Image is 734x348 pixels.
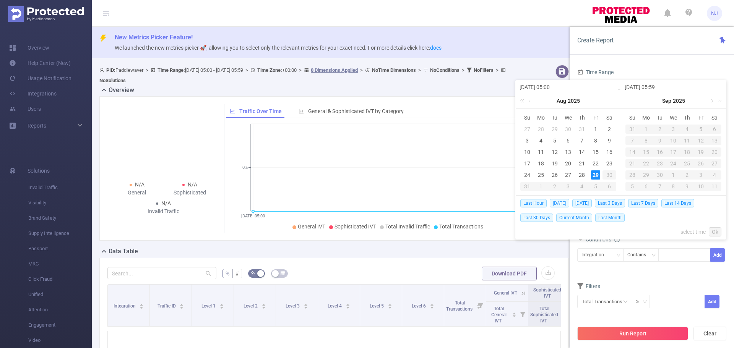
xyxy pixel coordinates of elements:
[550,159,559,168] div: 19
[523,159,532,168] div: 17
[625,125,639,134] div: 31
[667,146,680,158] td: September 17, 2025
[605,136,614,145] div: 9
[667,123,680,135] td: September 3, 2025
[667,114,680,121] span: We
[667,136,680,145] div: 10
[653,169,667,181] td: September 30, 2025
[708,181,721,192] td: October 11, 2025
[694,147,708,157] div: 19
[625,147,639,157] div: 14
[257,67,282,73] b: Time Zone:
[9,55,71,71] a: Help Center (New)
[550,170,559,180] div: 26
[639,181,653,192] td: October 6, 2025
[115,45,442,51] span: We launched the new metrics picker 🚀, allowing you to select only the relevant metrics for your e...
[625,83,722,92] input: End date
[625,112,639,123] th: Sun
[591,136,600,145] div: 8
[548,135,562,146] td: August 5, 2025
[281,271,285,275] i: icon: table
[460,67,467,73] span: >
[627,249,651,261] div: Contains
[106,67,115,73] b: PID:
[577,147,586,157] div: 14
[548,169,562,181] td: August 26, 2025
[577,136,586,145] div: 7
[708,170,721,180] div: 4
[28,317,92,333] span: Engagement
[625,169,639,181] td: September 28, 2025
[708,93,715,108] a: Next month (PageDown)
[661,93,672,108] a: Sep
[9,71,71,86] a: Usage Notification
[708,136,721,145] div: 13
[28,241,92,256] span: Passport
[242,165,248,170] tspan: 0%
[639,169,653,181] td: September 29, 2025
[110,189,164,197] div: General
[562,182,575,191] div: 3
[107,267,216,279] input: Search...
[639,114,653,121] span: Mo
[653,182,667,191] div: 7
[575,169,589,181] td: August 28, 2025
[158,67,185,73] b: Time Range:
[708,112,721,123] th: Sat
[358,67,365,73] span: >
[680,112,694,123] th: Thu
[625,146,639,158] td: September 14, 2025
[563,170,573,180] div: 27
[577,37,614,44] span: Create Report
[589,181,602,192] td: September 5, 2025
[533,287,561,299] span: Sophisticated IVT
[680,225,706,239] a: select time
[28,180,92,195] span: Invalid Traffic
[239,108,282,114] span: Traffic Over Time
[28,333,92,348] span: Video
[577,283,600,289] span: Filters
[520,214,553,222] span: Last 30 Days
[520,158,534,169] td: August 17, 2025
[28,195,92,210] span: Visibility
[680,159,694,168] div: 25
[694,135,708,146] td: September 12, 2025
[705,295,719,308] button: Add
[591,147,600,157] div: 15
[548,182,562,191] div: 2
[494,67,501,73] span: >
[661,199,694,207] span: Last 14 Days
[575,158,589,169] td: August 21, 2025
[562,114,575,121] span: We
[653,147,667,157] div: 16
[639,182,653,191] div: 6
[534,169,548,181] td: August 25, 2025
[474,67,494,73] b: No Filters
[550,136,559,145] div: 5
[385,223,430,230] span: Total Invalid Traffic
[28,226,92,241] span: Supply Intelligence
[311,67,358,73] u: 8 Dimensions Applied
[591,125,600,134] div: 1
[680,123,694,135] td: September 4, 2025
[520,181,534,192] td: August 31, 2025
[639,147,653,157] div: 15
[430,45,442,51] a: docs
[639,135,653,146] td: September 8, 2025
[577,125,586,134] div: 31
[372,67,416,73] b: No Time Dimensions
[230,108,235,114] i: icon: line-chart
[694,125,708,134] div: 5
[534,181,548,192] td: September 1, 2025
[243,67,250,73] span: >
[639,146,653,158] td: September 15, 2025
[567,93,581,108] a: 2025
[563,125,573,134] div: 30
[9,40,49,55] a: Overview
[9,86,57,101] a: Integrations
[8,6,84,22] img: Protected Media
[639,170,653,180] div: 29
[667,170,680,180] div: 1
[548,112,562,123] th: Tue
[653,114,667,121] span: Tu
